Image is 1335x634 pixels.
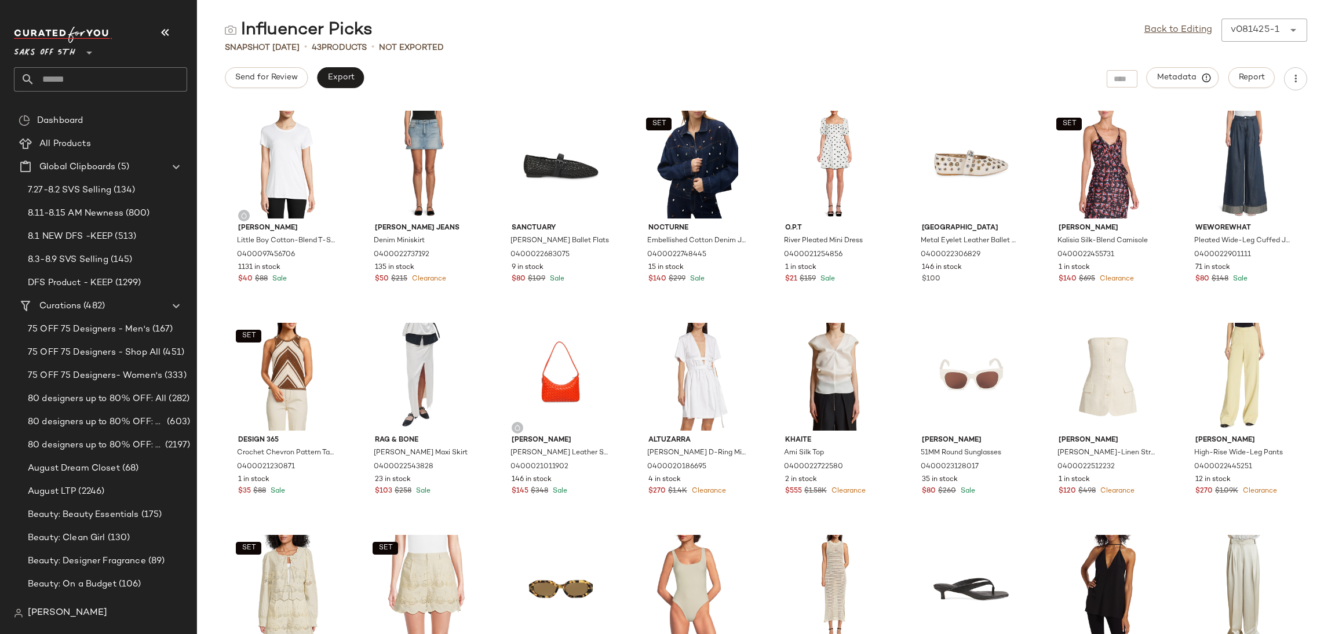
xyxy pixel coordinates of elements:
[1049,111,1166,218] img: 0400022455731
[146,555,165,568] span: (89)
[165,416,190,429] span: (603)
[28,184,111,197] span: 7.27-8.2 SVS Selling
[648,274,666,285] span: $140
[1147,67,1219,88] button: Metadata
[1157,72,1209,83] span: Metadata
[76,485,104,498] span: (2246)
[123,207,150,220] span: (800)
[785,274,797,285] span: $21
[514,424,521,431] img: svg%3e
[829,487,866,495] span: Clearance
[512,435,610,446] span: [PERSON_NAME]
[115,161,129,174] span: (5)
[1194,236,1293,246] span: Pleated Wide-Leg Cuffed Jeans
[785,486,802,497] span: $555
[225,24,236,36] img: svg%3e
[1079,274,1095,285] span: $695
[366,111,483,218] img: 0400022737192_FAME
[28,369,162,382] span: 75 OFF 75 Designers- Women's
[1195,223,1294,234] span: WeWoreWhat
[550,487,567,495] span: Sale
[1057,236,1148,246] span: Kalisia Silk-Blend Camisole
[255,274,268,285] span: $88
[28,346,161,359] span: 75 OFF 75 Designers - Shop All
[391,274,407,285] span: $215
[28,323,150,336] span: 75 OFF 75 Designers - Men's
[647,462,706,472] span: 0400020186695
[647,448,746,458] span: [PERSON_NAME] D-Ring Mini Dress
[317,67,364,88] button: Export
[237,236,335,246] span: Little Boy Cotton-Blend T-Shirt
[240,212,247,219] img: svg%3e
[237,462,295,472] span: 0400021230871
[785,263,816,273] span: 1 in stock
[1194,448,1283,458] span: High-Rise Wide-Leg Pants
[112,230,136,243] span: (513)
[531,486,548,497] span: $348
[1231,275,1248,283] span: Sale
[312,42,367,54] div: Products
[690,487,726,495] span: Clearance
[1195,274,1209,285] span: $80
[651,120,666,128] span: SET
[648,223,747,234] span: Nocturne
[238,274,253,285] span: $40
[378,544,392,552] span: SET
[958,487,975,495] span: Sale
[238,223,337,234] span: [PERSON_NAME]
[373,542,398,555] button: SET
[1194,250,1251,260] span: 0400022901111
[14,39,75,60] span: Saks OFF 5TH
[161,346,184,359] span: (451)
[922,263,962,273] span: 146 in stock
[1059,263,1090,273] span: 1 in stock
[1228,67,1275,88] button: Report
[366,323,483,431] img: 0400022543828_ECRU
[510,250,570,260] span: 0400022683075
[784,448,824,458] span: Ami Silk Top
[512,263,544,273] span: 9 in stock
[647,236,746,246] span: Embellished Cotton Denim Jacket
[238,435,337,446] span: Design 365
[39,161,115,174] span: Global Clipboards
[14,609,23,618] img: svg%3e
[28,392,166,406] span: 80 designers up to 80% OFF: All
[374,236,425,246] span: Denim Miniskirt
[28,462,120,475] span: August Dream Closet
[921,236,1019,246] span: Metal Eyelet Leather Ballet Flats
[922,274,940,285] span: $100
[375,486,392,497] span: $103
[113,276,141,290] span: (1299)
[646,118,672,130] button: SET
[237,250,295,260] span: 0400097456706
[375,263,414,273] span: 135 in stock
[1057,448,1156,458] span: [PERSON_NAME]-Linen Strapless Blazer
[235,73,298,82] span: Send for Review
[103,601,127,614] span: (189)
[1097,275,1134,283] span: Clearance
[512,223,610,234] span: Sanctuary
[1144,23,1212,37] a: Back to Editing
[395,486,411,497] span: $258
[241,544,256,552] span: SET
[268,487,285,495] span: Sale
[1195,486,1213,497] span: $270
[785,223,884,234] span: o.p.t
[108,253,133,267] span: (145)
[510,448,609,458] span: [PERSON_NAME] Leather Shoulder Bag
[922,486,936,497] span: $80
[785,475,817,485] span: 2 in stock
[1098,487,1135,495] span: Clearance
[270,275,287,283] span: Sale
[785,435,884,446] span: Khaite
[818,275,835,283] span: Sale
[120,462,139,475] span: (68)
[639,111,756,218] img: 0400022748445_NAVY
[14,27,112,43] img: cfy_white_logo.C9jOOHJF.svg
[938,486,956,497] span: $260
[28,253,108,267] span: 8.3-8.9 SVS Selling
[1059,223,1157,234] span: [PERSON_NAME]
[921,462,979,472] span: 0400023128017
[162,369,187,382] span: (333)
[1059,274,1077,285] span: $140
